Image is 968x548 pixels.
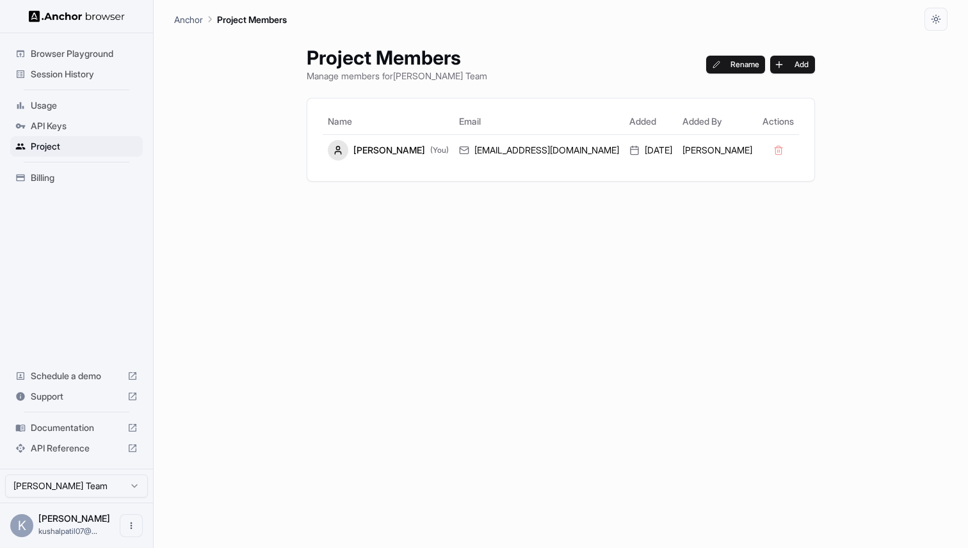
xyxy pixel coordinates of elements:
[31,421,122,434] span: Documentation
[31,120,138,132] span: API Keys
[328,140,449,160] div: [PERSON_NAME]
[31,390,122,403] span: Support
[10,514,33,537] div: K
[677,109,757,134] th: Added By
[31,442,122,455] span: API Reference
[323,109,454,134] th: Name
[10,136,143,157] div: Project
[217,13,287,26] p: Project Members
[307,69,487,82] p: Manage members for [PERSON_NAME] Team
[10,418,143,438] div: Documentation
[770,56,815,74] button: Add
[31,68,138,81] span: Session History
[120,514,143,537] button: Open menu
[624,109,677,134] th: Added
[174,13,203,26] p: Anchor
[454,109,624,134] th: Email
[38,513,110,524] span: Kushal Patil
[10,95,143,116] div: Usage
[31,370,122,382] span: Schedule a demo
[677,134,757,166] td: [PERSON_NAME]
[31,99,138,112] span: Usage
[10,366,143,386] div: Schedule a demo
[706,56,766,74] button: Rename
[10,168,143,188] div: Billing
[174,12,287,26] nav: breadcrumb
[10,386,143,407] div: Support
[31,47,138,60] span: Browser Playground
[10,43,143,64] div: Browser Playground
[307,46,487,69] h1: Project Members
[31,140,138,153] span: Project
[10,116,143,136] div: API Keys
[757,109,799,134] th: Actions
[430,145,449,155] span: (You)
[629,144,672,157] div: [DATE]
[459,144,619,157] div: [EMAIL_ADDRESS][DOMAIN_NAME]
[29,10,125,22] img: Anchor Logo
[10,64,143,84] div: Session History
[38,526,97,536] span: kushalpatil07@gmail.com
[10,438,143,458] div: API Reference
[31,171,138,184] span: Billing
